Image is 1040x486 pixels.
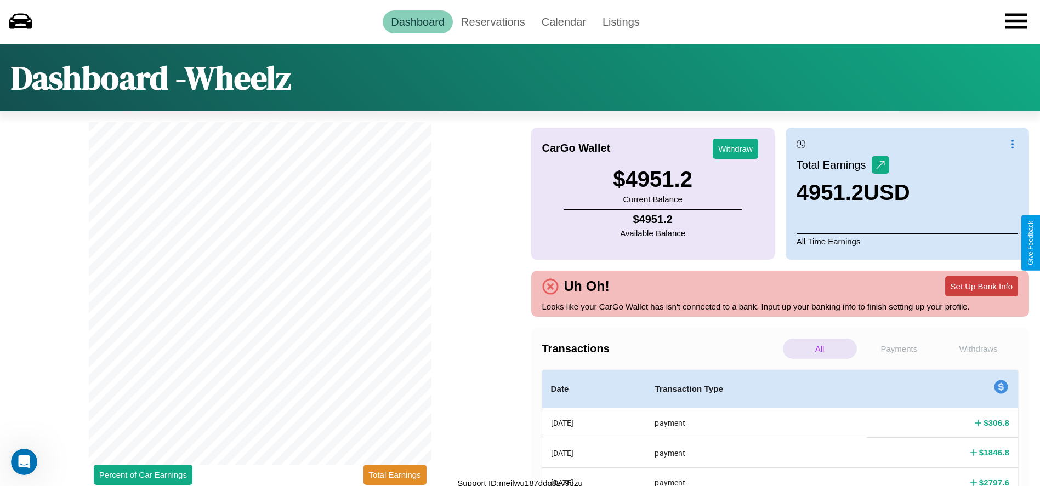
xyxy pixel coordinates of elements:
h4: CarGo Wallet [542,142,611,155]
a: Reservations [453,10,533,33]
a: Listings [594,10,648,33]
p: Total Earnings [797,155,872,175]
a: Dashboard [383,10,453,33]
h1: Dashboard - Wheelz [11,55,291,100]
h3: 4951.2 USD [797,180,910,205]
h3: $ 4951.2 [613,167,692,192]
h4: $ 1846.8 [979,447,1009,458]
p: Available Balance [620,226,685,241]
h4: $ 306.8 [984,417,1009,428]
a: Calendar [533,10,594,33]
h4: Transactions [542,342,780,355]
p: All [783,339,857,359]
h4: Date [551,382,638,396]
div: Give Feedback [1027,221,1035,265]
p: Withdraws [941,339,1015,359]
button: Set Up Bank Info [945,276,1018,296]
h4: $ 4951.2 [620,213,685,226]
th: payment [646,408,867,438]
h4: Uh Oh! [559,278,615,294]
p: Current Balance [613,192,692,207]
h4: Transaction Type [655,382,858,396]
p: Looks like your CarGo Wallet has isn't connected to a bank. Input up your banking info to finish ... [542,299,1019,314]
button: Percent of Car Earnings [94,465,192,485]
button: Total Earnings [363,465,427,485]
th: [DATE] [542,408,646,438]
iframe: Intercom live chat [11,449,37,475]
button: Withdraw [713,139,758,159]
th: [DATE] [542,438,646,467]
th: payment [646,438,867,467]
p: All Time Earnings [797,233,1018,249]
p: Payments [862,339,936,359]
